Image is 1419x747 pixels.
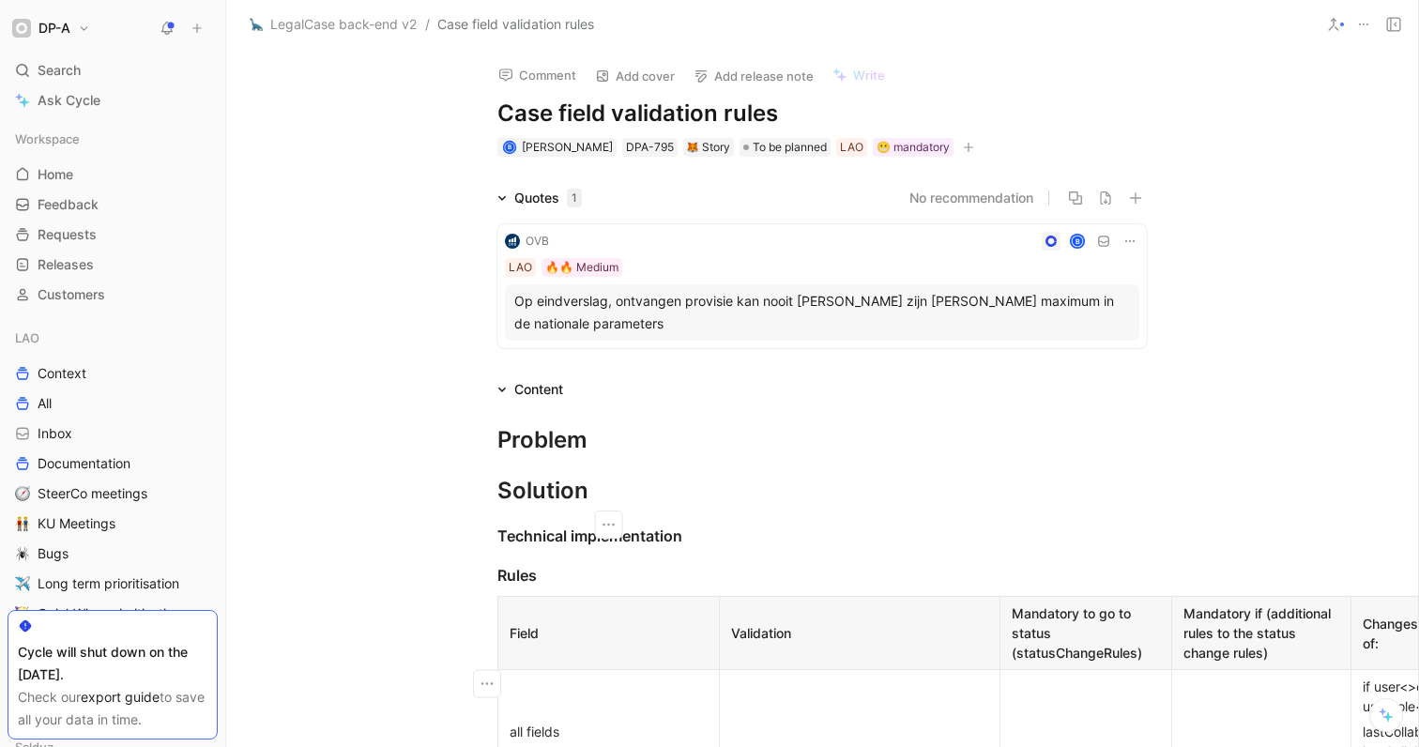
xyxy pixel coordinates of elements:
[497,474,1147,508] div: Solution
[15,328,39,347] span: LAO
[505,234,520,249] img: logo
[8,86,218,114] a: Ask Cycle
[497,564,1147,587] div: Rules
[8,419,218,448] a: Inbox
[853,67,885,84] span: Write
[1012,603,1160,663] div: Mandatory to go to status (statusChangeRules)
[1072,236,1084,248] div: B
[497,99,1147,129] h1: Case field validation rules
[626,138,674,157] div: DPA-795
[11,542,34,565] button: 🕷️
[685,63,822,89] button: Add release note
[8,56,218,84] div: Search
[490,62,585,88] button: Comment
[11,602,34,625] button: 🥳
[8,600,218,628] a: 🥳QuickWins prioritisation
[38,165,73,184] span: Home
[11,572,34,595] button: ✈️
[270,13,417,36] span: LegalCase back-end v2
[8,281,218,309] a: Customers
[490,187,589,209] div: Quotes1
[587,63,683,89] button: Add cover
[38,59,81,82] span: Search
[38,604,181,623] span: QuickWins prioritisation
[877,138,950,157] div: 😬 mandatory
[8,251,218,279] a: Releases
[497,423,1147,457] div: Problem
[1183,603,1339,663] div: Mandatory if (additional rules to the status change rules)
[840,138,863,157] div: LAO
[11,512,34,535] button: 👬
[8,450,218,478] a: Documentation
[8,324,218,718] div: LAOContextAllInboxDocumentation🧭SteerCo meetings👬KU Meetings🕷️Bugs✈️Long term prioritisation🥳Quic...
[425,13,430,36] span: /
[514,290,1130,335] div: Op eindverslag, ontvangen provisie kan nooit [PERSON_NAME] zijn [PERSON_NAME] maximum in de natio...
[38,424,72,443] span: Inbox
[683,138,734,157] div: 🦊Story
[18,686,207,731] div: Check our to save all your data in time.
[15,486,30,501] img: 🧭
[490,378,571,401] div: Content
[38,225,97,244] span: Requests
[38,574,179,593] span: Long term prioritisation
[753,138,827,157] span: To be planned
[8,480,218,508] a: 🧭SteerCo meetings
[81,689,160,705] a: export guide
[38,20,70,37] h1: DP-A
[38,255,94,274] span: Releases
[514,187,582,209] div: Quotes
[15,516,30,531] img: 👬
[15,606,30,621] img: 🥳
[8,389,218,418] a: All
[250,18,263,31] img: 🦕
[8,570,218,598] a: ✈️Long term prioritisation
[504,142,514,152] div: B
[740,138,831,157] div: To be planned
[497,525,1147,547] div: Technical implementation
[437,13,594,36] span: Case field validation rules
[8,15,95,41] button: DP-ADP-A
[909,187,1033,209] button: No recommendation
[567,189,582,207] div: 1
[38,454,130,473] span: Documentation
[38,89,100,112] span: Ask Cycle
[38,364,86,383] span: Context
[38,484,147,503] span: SteerCo meetings
[510,722,708,741] div: all fields
[545,258,618,277] div: 🔥🔥 Medium
[245,13,421,36] button: 🦕LegalCase back-end v2
[8,510,218,538] a: 👬KU Meetings
[509,258,532,277] div: LAO
[12,19,31,38] img: DP-A
[824,62,893,88] button: Write
[8,359,218,388] a: Context
[8,540,218,568] a: 🕷️Bugs
[731,623,988,643] div: Validation
[15,576,30,591] img: ✈️
[687,138,730,157] div: Story
[8,221,218,249] a: Requests
[11,482,34,505] button: 🧭
[526,232,549,251] div: OVB
[8,125,218,153] div: Workspace
[38,514,115,533] span: KU Meetings
[687,142,698,153] img: 🦊
[18,641,207,686] div: Cycle will shut down on the [DATE].
[510,623,708,643] div: Field
[8,160,218,189] a: Home
[15,546,30,561] img: 🕷️
[514,378,563,401] div: Content
[8,324,218,352] div: LAO
[38,394,52,413] span: All
[15,130,80,148] span: Workspace
[38,285,105,304] span: Customers
[522,140,613,154] span: [PERSON_NAME]
[38,195,99,214] span: Feedback
[8,191,218,219] a: Feedback
[38,544,69,563] span: Bugs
